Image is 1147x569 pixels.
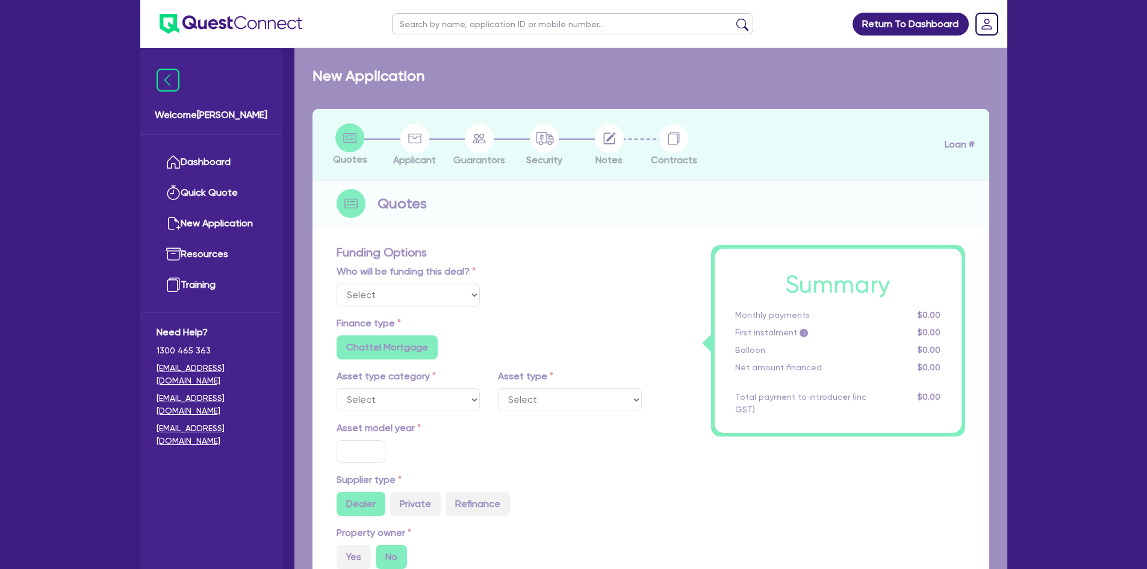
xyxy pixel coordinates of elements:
a: Dropdown toggle [971,8,1002,40]
span: Need Help? [157,325,266,340]
a: Return To Dashboard [853,13,969,36]
img: icon-menu-close [157,69,179,92]
a: Dashboard [157,147,266,178]
img: training [166,278,181,292]
a: [EMAIL_ADDRESS][DOMAIN_NAME] [157,362,266,387]
img: resources [166,247,181,261]
a: [EMAIL_ADDRESS][DOMAIN_NAME] [157,392,266,417]
input: Search by name, application ID or mobile number... [392,13,753,34]
a: Training [157,270,266,300]
img: new-application [166,216,181,231]
a: [EMAIL_ADDRESS][DOMAIN_NAME] [157,422,266,447]
img: quest-connect-logo-blue [160,14,302,34]
span: Welcome [PERSON_NAME] [155,108,267,122]
a: Quick Quote [157,178,266,208]
img: quick-quote [166,185,181,200]
a: New Application [157,208,266,239]
a: Resources [157,239,266,270]
span: 1300 465 363 [157,344,266,357]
